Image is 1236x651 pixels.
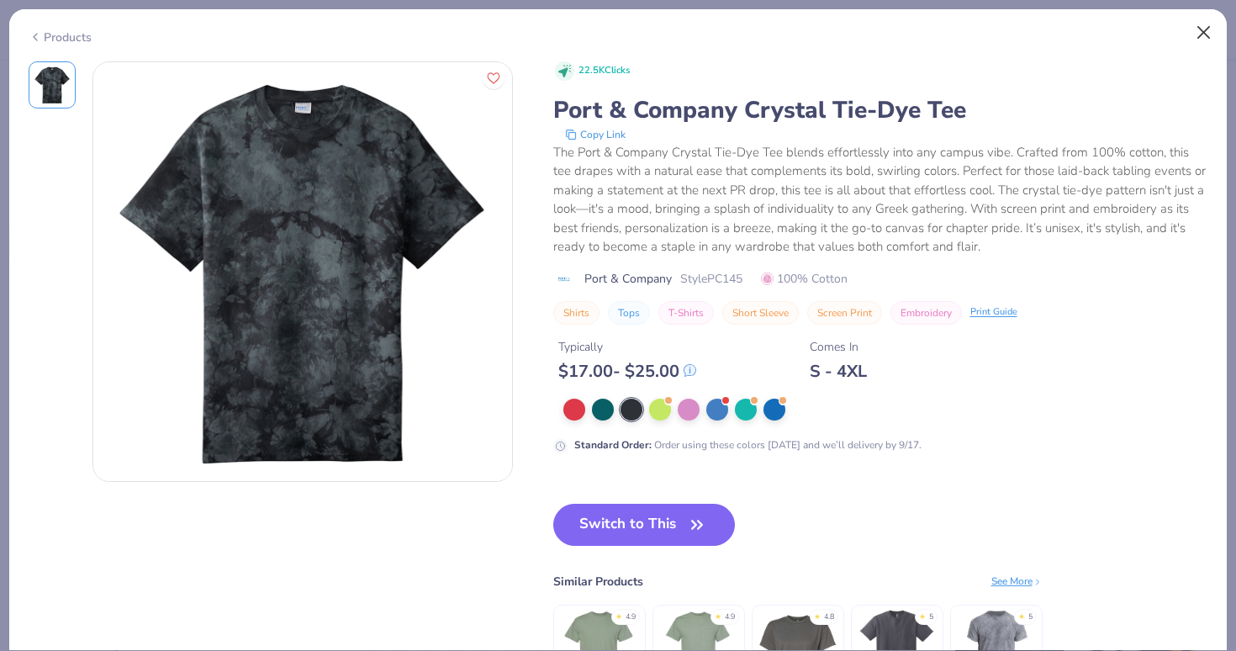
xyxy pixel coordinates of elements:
[807,301,882,325] button: Screen Print
[725,611,735,623] div: 4.9
[584,270,672,288] span: Port & Company
[658,301,714,325] button: T-Shirts
[32,65,72,105] img: Front
[574,438,652,452] strong: Standard Order :
[1018,611,1025,618] div: ★
[814,611,821,618] div: ★
[608,301,650,325] button: Tops
[553,273,576,286] img: brand logo
[1188,17,1220,49] button: Close
[558,361,696,382] div: $ 17.00 - $ 25.00
[29,29,92,46] div: Products
[824,611,834,623] div: 4.8
[929,611,933,623] div: 5
[553,504,736,546] button: Switch to This
[578,64,630,78] span: 22.5K Clicks
[626,611,636,623] div: 4.9
[890,301,962,325] button: Embroidery
[680,270,742,288] span: Style PC145
[93,62,512,481] img: Front
[483,67,504,89] button: Like
[761,270,848,288] span: 100% Cotton
[1028,611,1033,623] div: 5
[970,305,1017,320] div: Print Guide
[553,143,1208,257] div: The Port & Company Crystal Tie-Dye Tee blends effortlessly into any campus vibe. Crafted from 100...
[553,573,643,590] div: Similar Products
[722,301,799,325] button: Short Sleeve
[810,361,867,382] div: S - 4XL
[615,611,622,618] div: ★
[919,611,926,618] div: ★
[553,94,1208,126] div: Port & Company Crystal Tie-Dye Tee
[810,338,867,356] div: Comes In
[574,437,922,453] div: Order using these colors [DATE] and we’ll delivery by 9/17.
[991,574,1043,589] div: See More
[715,611,721,618] div: ★
[560,126,631,143] button: copy to clipboard
[558,338,696,356] div: Typically
[553,301,600,325] button: Shirts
